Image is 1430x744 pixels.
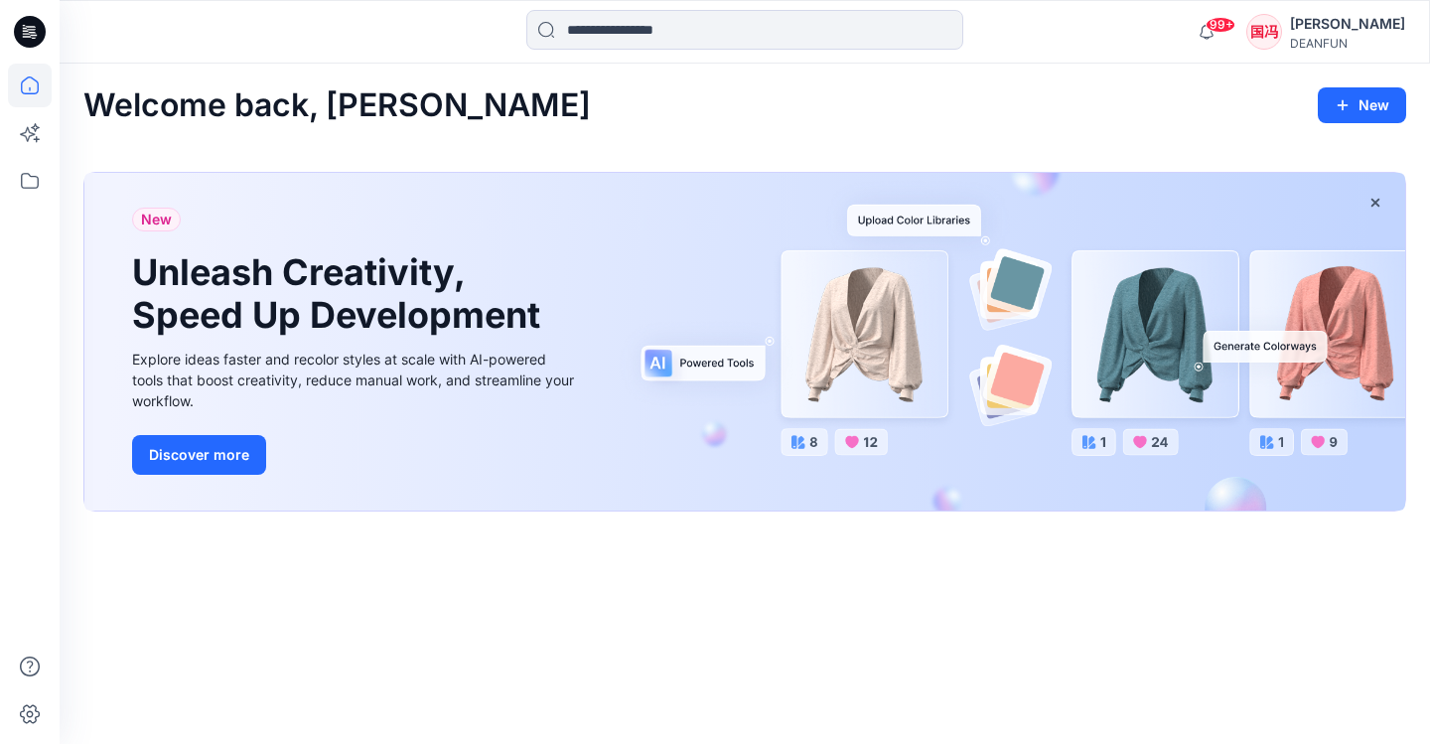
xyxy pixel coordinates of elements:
[132,251,549,337] h1: Unleash Creativity, Speed Up Development
[141,208,172,231] span: New
[83,87,591,124] h2: Welcome back, [PERSON_NAME]
[1290,36,1405,51] div: DEANFUN
[1246,14,1282,50] div: 国冯
[132,435,579,475] a: Discover more
[132,435,266,475] button: Discover more
[132,349,579,411] div: Explore ideas faster and recolor styles at scale with AI-powered tools that boost creativity, red...
[1318,87,1406,123] button: New
[1290,12,1405,36] div: [PERSON_NAME]
[1206,17,1235,33] span: 99+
